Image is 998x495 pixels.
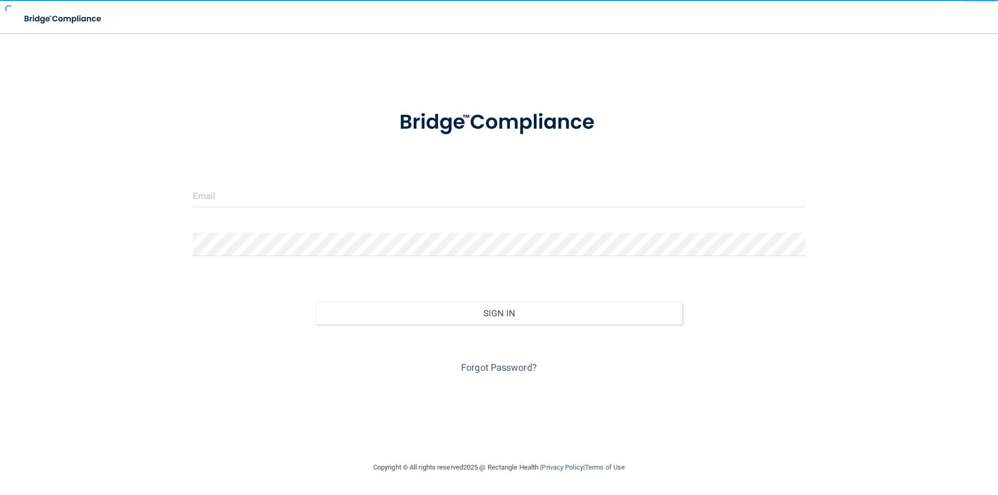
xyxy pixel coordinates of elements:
div: Copyright © All rights reserved 2025 @ Rectangle Health | | [309,451,689,484]
a: Terms of Use [585,463,625,471]
input: Email [193,184,805,207]
a: Privacy Policy [542,463,583,471]
img: bridge_compliance_login_screen.278c3ca4.svg [378,96,620,150]
img: bridge_compliance_login_screen.278c3ca4.svg [16,8,111,30]
a: Forgot Password? [461,362,537,373]
button: Sign In [316,302,683,325]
